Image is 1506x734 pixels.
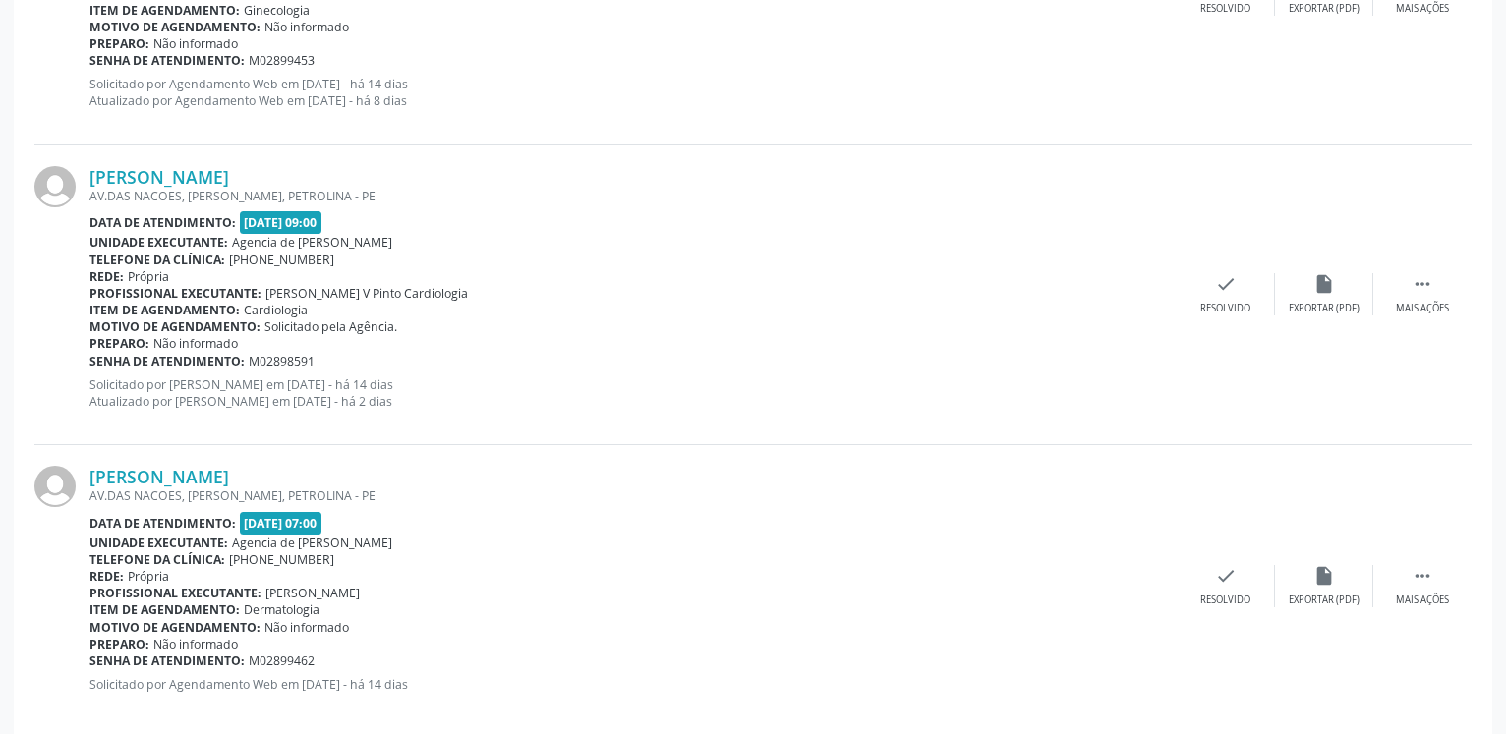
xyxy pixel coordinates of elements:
[244,302,308,318] span: Cardiologia
[229,551,334,568] span: [PHONE_NUMBER]
[229,252,334,268] span: [PHONE_NUMBER]
[264,19,349,35] span: Não informado
[89,376,1177,410] p: Solicitado por [PERSON_NAME] em [DATE] - há 14 dias Atualizado por [PERSON_NAME] em [DATE] - há 2...
[249,52,315,69] span: M02899453
[89,234,228,251] b: Unidade executante:
[153,35,238,52] span: Não informado
[89,2,240,19] b: Item de agendamento:
[1412,273,1433,295] i: 
[265,285,468,302] span: [PERSON_NAME] V Pinto Cardiologia
[34,466,76,507] img: img
[89,188,1177,204] div: AV.DAS NACOES, [PERSON_NAME], PETROLINA - PE
[89,302,240,318] b: Item de agendamento:
[89,318,261,335] b: Motivo de agendamento:
[1313,565,1335,587] i: insert_drive_file
[232,535,392,551] span: Agencia de [PERSON_NAME]
[89,535,228,551] b: Unidade executante:
[240,211,322,234] span: [DATE] 09:00
[1313,273,1335,295] i: insert_drive_file
[264,318,397,335] span: Solicitado pela Agência.
[89,166,229,188] a: [PERSON_NAME]
[89,676,1177,693] p: Solicitado por Agendamento Web em [DATE] - há 14 dias
[89,285,261,302] b: Profissional executante:
[1215,565,1237,587] i: check
[89,35,149,52] b: Preparo:
[89,487,1177,504] div: AV.DAS NACOES, [PERSON_NAME], PETROLINA - PE
[1396,593,1449,607] div: Mais ações
[89,214,236,231] b: Data de atendimento:
[89,335,149,352] b: Preparo:
[244,601,319,618] span: Dermatologia
[1200,2,1250,16] div: Resolvido
[232,234,392,251] span: Agencia de [PERSON_NAME]
[89,268,124,285] b: Rede:
[1289,593,1360,607] div: Exportar (PDF)
[1200,302,1250,315] div: Resolvido
[1200,593,1250,607] div: Resolvido
[244,2,310,19] span: Ginecologia
[89,76,1177,109] p: Solicitado por Agendamento Web em [DATE] - há 14 dias Atualizado por Agendamento Web em [DATE] - ...
[264,619,349,636] span: Não informado
[265,585,360,601] span: [PERSON_NAME]
[1289,302,1360,315] div: Exportar (PDF)
[89,551,225,568] b: Telefone da clínica:
[89,52,245,69] b: Senha de atendimento:
[89,652,245,669] b: Senha de atendimento:
[153,335,238,352] span: Não informado
[1396,302,1449,315] div: Mais ações
[89,252,225,268] b: Telefone da clínica:
[89,515,236,532] b: Data de atendimento:
[128,568,169,585] span: Própria
[1396,2,1449,16] div: Mais ações
[240,512,322,535] span: [DATE] 07:00
[89,585,261,601] b: Profissional executante:
[34,166,76,207] img: img
[89,619,261,636] b: Motivo de agendamento:
[89,601,240,618] b: Item de agendamento:
[128,268,169,285] span: Própria
[89,353,245,369] b: Senha de atendimento:
[249,353,315,369] span: M02898591
[1289,2,1360,16] div: Exportar (PDF)
[89,466,229,487] a: [PERSON_NAME]
[89,19,261,35] b: Motivo de agendamento:
[1215,273,1237,295] i: check
[89,636,149,652] b: Preparo:
[249,652,315,669] span: M02899462
[1412,565,1433,587] i: 
[89,568,124,585] b: Rede:
[153,636,238,652] span: Não informado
